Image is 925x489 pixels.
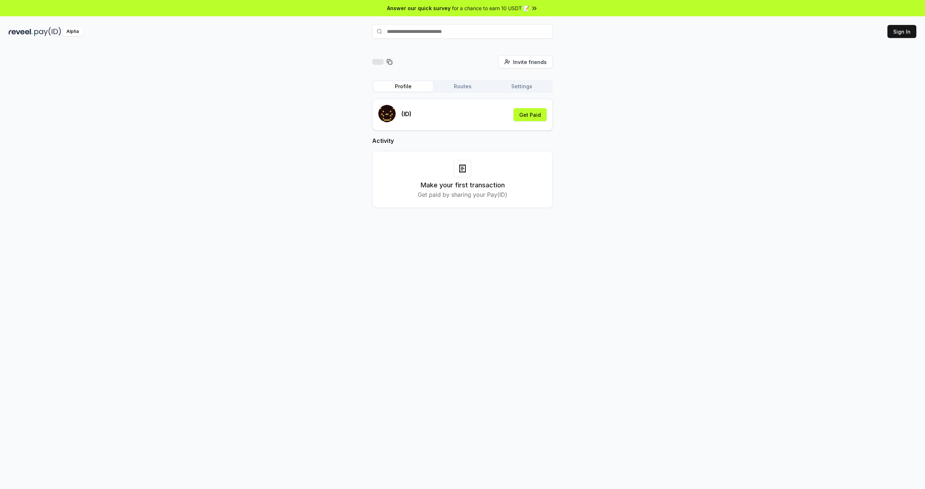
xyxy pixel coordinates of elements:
button: Get Paid [513,108,547,121]
h3: Make your first transaction [421,180,505,190]
p: Get paid by sharing your Pay(ID) [418,190,507,199]
button: Settings [492,81,551,92]
h2: Activity [372,136,553,145]
div: Alpha [63,27,83,36]
img: pay_id [34,27,61,36]
span: Answer our quick survey [387,4,451,12]
button: Invite friends [498,55,553,68]
p: (ID) [401,110,412,118]
img: reveel_dark [9,27,33,36]
span: Invite friends [513,58,547,66]
button: Profile [374,81,433,92]
button: Routes [433,81,492,92]
button: Sign In [887,25,916,38]
span: for a chance to earn 10 USDT 📝 [452,4,529,12]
